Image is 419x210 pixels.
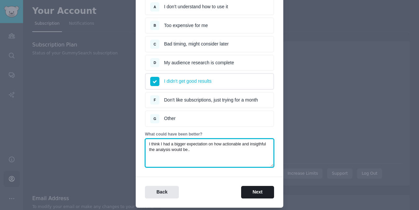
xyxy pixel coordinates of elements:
span: G [154,117,156,121]
button: Back [145,186,179,199]
span: B [154,23,156,27]
span: A [154,5,156,9]
span: F [154,98,156,102]
span: C [154,42,156,46]
p: What could have been better? [145,132,274,137]
button: Next [241,186,274,199]
span: D [154,61,156,65]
